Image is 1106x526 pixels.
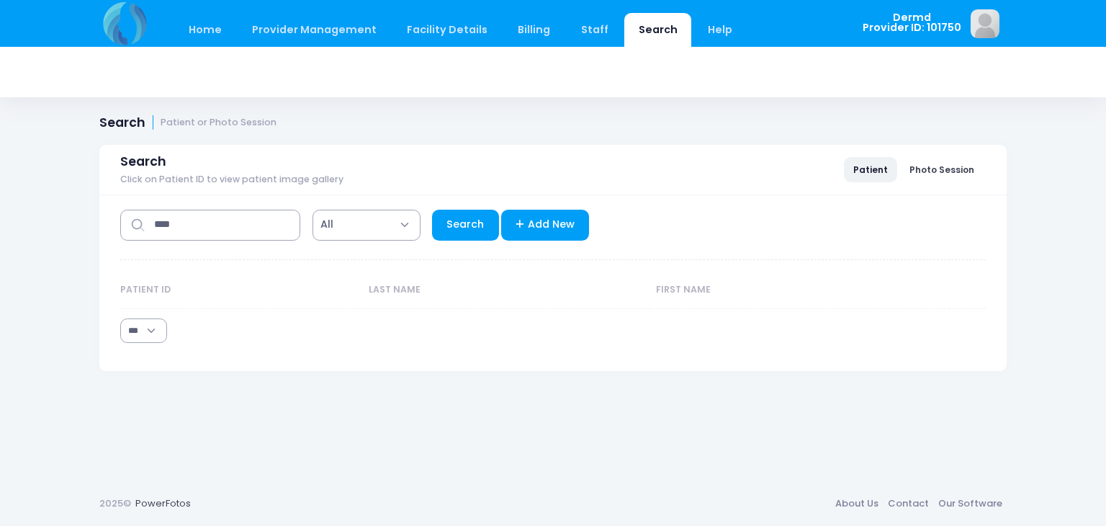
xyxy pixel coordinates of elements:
[120,154,166,169] span: Search
[238,13,390,47] a: Provider Management
[361,272,649,309] th: Last Name
[501,210,590,241] a: Add New
[174,13,235,47] a: Home
[120,174,343,185] span: Click on Patient ID to view patient image gallery
[830,491,883,517] a: About Us
[900,157,984,182] a: Photo Session
[971,9,999,38] img: image
[99,496,131,510] span: 2025©
[863,12,961,33] span: Dermd Provider ID: 101750
[393,13,502,47] a: Facility Details
[120,272,361,309] th: Patient ID
[432,210,499,241] a: Search
[694,13,747,47] a: Help
[883,491,933,517] a: Contact
[844,157,897,182] a: Patient
[624,13,691,47] a: Search
[567,13,622,47] a: Staff
[933,491,1007,517] a: Our Software
[99,115,276,130] h1: Search
[135,496,191,510] a: PowerFotos
[320,217,333,232] span: All
[649,272,949,309] th: First Name
[313,210,421,241] span: All
[504,13,565,47] a: Billing
[161,117,276,128] small: Patient or Photo Session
